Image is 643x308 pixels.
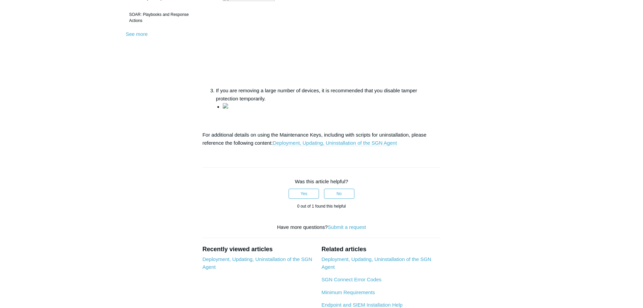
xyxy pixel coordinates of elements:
[216,87,441,111] li: If you are removing a large number of devices, it is recommended that you disable tamper protecti...
[223,103,228,109] img: 21696298566163
[321,302,402,308] a: Endpoint and SIEM Installation Help
[328,224,366,230] a: Submit a request
[273,140,397,146] a: Deployment, Updating, Uninstallation of the SGN Agent
[321,256,431,270] a: Deployment, Updating, Uninstallation of the SGN Agent
[321,277,381,282] a: SGN Connect Error Codes
[203,256,312,270] a: Deployment, Updating, Uninstallation of the SGN Agent
[126,31,148,37] a: See more
[297,204,346,209] span: 0 out of 1 found this helpful
[321,245,440,254] h2: Related articles
[203,245,315,254] h2: Recently viewed articles
[321,289,375,295] a: Minimum Requirements
[203,131,441,147] p: For additional details on using the Maintenance Keys, including with scripts for uninstallation, ...
[203,223,441,231] div: Have more questions?
[289,189,319,199] button: This article was helpful
[295,179,348,184] span: Was this article helpful?
[324,189,354,199] button: This article was not helpful
[126,8,192,27] a: SOAR: Playbooks and Response Actions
